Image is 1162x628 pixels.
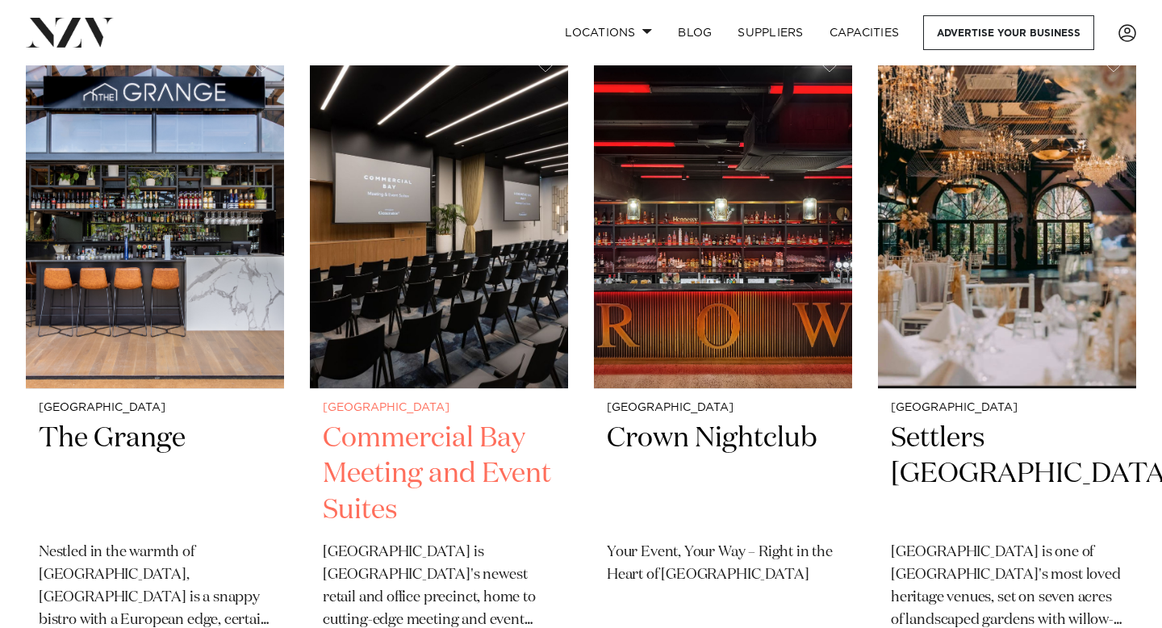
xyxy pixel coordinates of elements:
a: SUPPLIERS [725,15,816,50]
h2: Commercial Bay Meeting and Event Suites [323,421,555,530]
img: nzv-logo.png [26,18,114,47]
a: Capacities [817,15,913,50]
a: BLOG [665,15,725,50]
a: Locations [552,15,665,50]
a: Advertise your business [923,15,1094,50]
h2: The Grange [39,421,271,530]
small: [GEOGRAPHIC_DATA] [607,402,839,414]
h2: Crown Nightclub [607,421,839,530]
small: [GEOGRAPHIC_DATA] [39,402,271,414]
h2: Settlers [GEOGRAPHIC_DATA] [891,421,1123,530]
small: [GEOGRAPHIC_DATA] [891,402,1123,414]
p: Your Event, Your Way – Right in the Heart of [GEOGRAPHIC_DATA] [607,542,839,587]
small: [GEOGRAPHIC_DATA] [323,402,555,414]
